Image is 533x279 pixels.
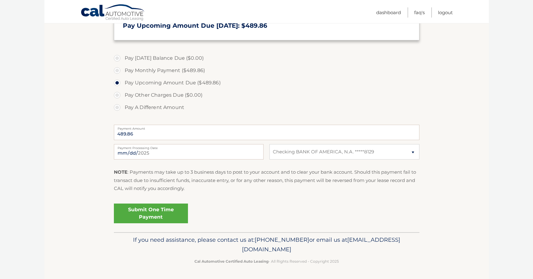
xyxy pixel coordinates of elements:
label: Payment Amount [114,125,419,130]
p: If you need assistance, please contact us at: or email us at [118,235,415,255]
p: - All Rights Reserved - Copyright 2025 [118,258,415,265]
label: Payment Processing Date [114,144,264,149]
label: Pay Other Charges Due ($0.00) [114,89,419,101]
strong: NOTE [114,169,127,175]
label: Pay Monthly Payment ($489.86) [114,64,419,77]
h3: Pay Upcoming Amount Due [DATE]: $489.86 [123,22,410,30]
span: [PHONE_NUMBER] [255,236,309,243]
a: Dashboard [376,7,401,18]
label: Pay [DATE] Balance Due ($0.00) [114,52,419,64]
a: FAQ's [414,7,425,18]
label: Pay Upcoming Amount Due ($489.86) [114,77,419,89]
strong: Cal Automotive Certified Auto Leasing [194,259,269,264]
label: Pay A Different Amount [114,101,419,114]
input: Payment Amount [114,125,419,140]
a: Logout [438,7,453,18]
input: Payment Date [114,144,264,160]
a: Submit One Time Payment [114,204,188,223]
a: Cal Automotive [81,4,145,22]
p: : Payments may take up to 3 business days to post to your account and to clear your bank account.... [114,168,419,192]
